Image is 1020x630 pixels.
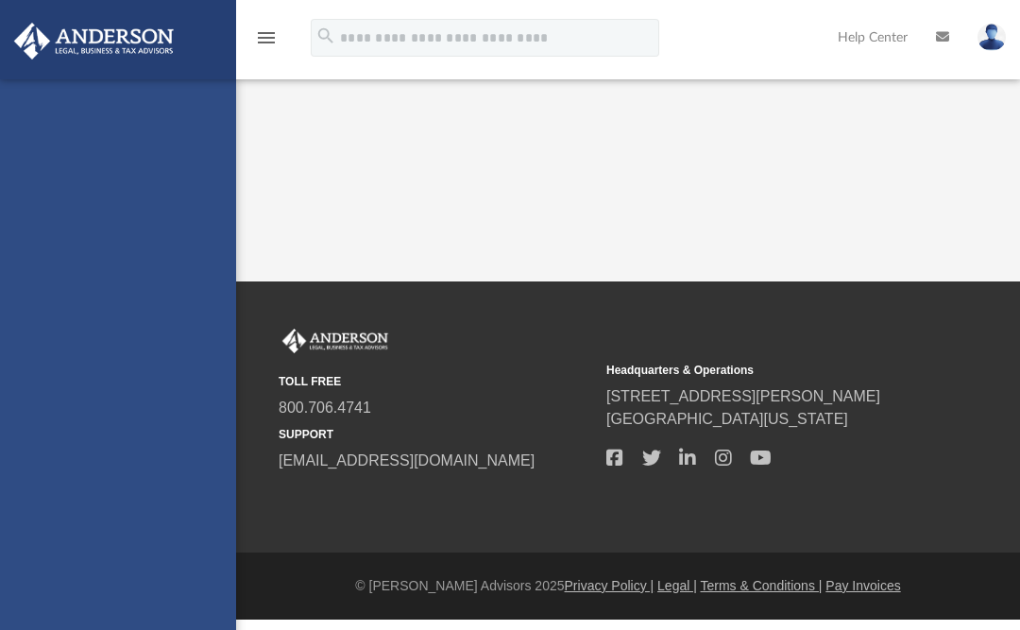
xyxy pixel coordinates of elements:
[315,26,336,46] i: search
[279,373,593,390] small: TOLL FREE
[565,578,654,593] a: Privacy Policy |
[279,426,593,443] small: SUPPORT
[657,578,697,593] a: Legal |
[279,452,535,468] a: [EMAIL_ADDRESS][DOMAIN_NAME]
[8,23,179,60] img: Anderson Advisors Platinum Portal
[701,578,823,593] a: Terms & Conditions |
[255,26,278,49] i: menu
[255,36,278,49] a: menu
[606,388,880,404] a: [STREET_ADDRESS][PERSON_NAME]
[279,329,392,353] img: Anderson Advisors Platinum Portal
[279,400,371,416] a: 800.706.4741
[606,411,848,427] a: [GEOGRAPHIC_DATA][US_STATE]
[236,576,1020,596] div: © [PERSON_NAME] Advisors 2025
[977,24,1006,51] img: User Pic
[825,578,900,593] a: Pay Invoices
[606,362,921,379] small: Headquarters & Operations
